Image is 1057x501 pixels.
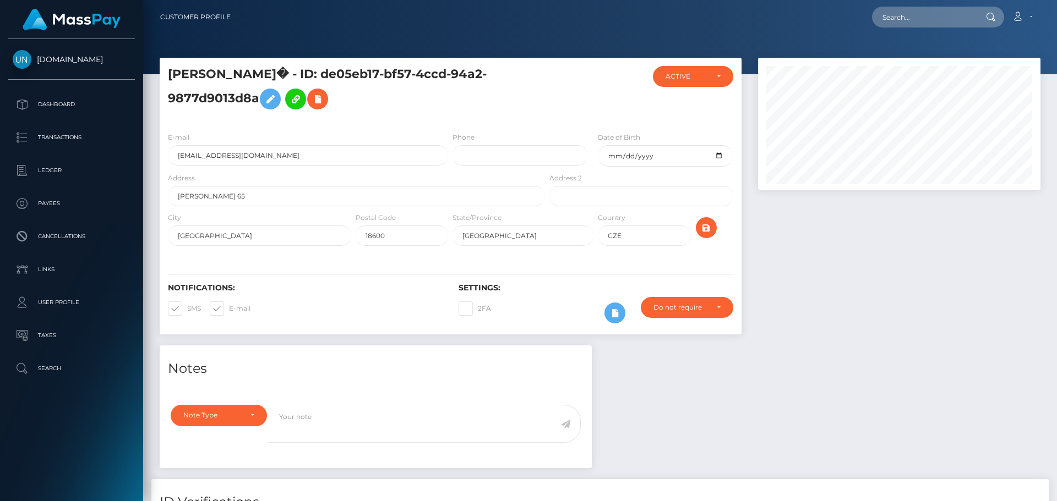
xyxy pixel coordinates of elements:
p: Links [13,261,130,278]
p: Ledger [13,162,130,179]
span: [DOMAIN_NAME] [8,54,135,64]
div: ACTIVE [666,72,708,81]
div: Do not require [653,303,708,312]
p: Transactions [13,129,130,146]
a: Customer Profile [160,5,231,29]
label: E-mail [210,301,250,316]
p: User Profile [13,294,130,311]
a: Cancellations [8,223,135,250]
label: Address [168,173,195,183]
a: Payees [8,190,135,217]
button: Do not require [641,297,733,318]
a: Transactions [8,124,135,151]
label: Address 2 [549,173,582,183]
div: Note Type [183,411,242,420]
label: Country [598,213,625,223]
p: Taxes [13,327,130,344]
p: Search [13,360,130,377]
label: 2FA [459,301,491,316]
h5: [PERSON_NAME]� - ID: de05eb17-bf57-4ccd-94a2-9877d9013d8a [168,66,539,115]
label: SMS [168,301,201,316]
button: ACTIVE [653,66,733,87]
a: Search [8,355,135,382]
input: Search... [872,7,976,27]
h6: Settings: [459,283,733,293]
a: Links [8,256,135,283]
p: Dashboard [13,96,130,113]
img: MassPay Logo [23,9,121,30]
label: Phone [453,133,475,142]
a: Ledger [8,157,135,184]
button: Note Type [171,405,267,426]
label: State/Province [453,213,502,223]
label: Postal Code [356,213,396,223]
p: Cancellations [13,228,130,245]
a: Taxes [8,322,135,349]
label: Date of Birth [598,133,640,142]
a: User Profile [8,289,135,316]
label: City [168,213,181,223]
h6: Notifications: [168,283,442,293]
p: Payees [13,195,130,212]
label: E-mail [168,133,189,142]
h4: Notes [168,359,584,378]
img: Unlockt.me [13,50,31,69]
a: Dashboard [8,91,135,118]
